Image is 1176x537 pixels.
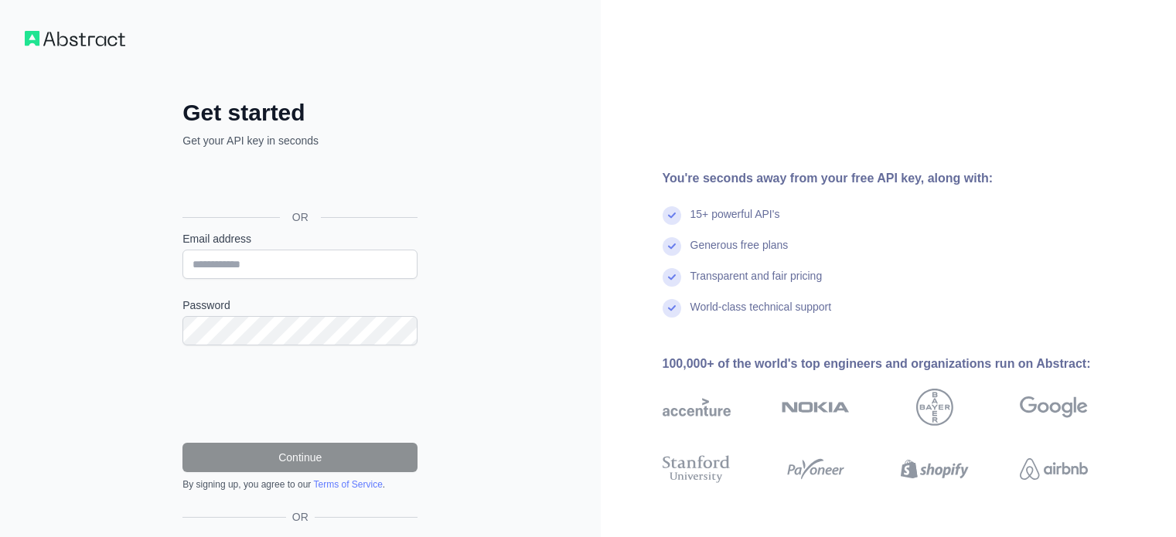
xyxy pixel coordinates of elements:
div: Transparent and fair pricing [690,268,823,299]
img: stanford university [663,452,731,486]
p: Get your API key in seconds [182,133,418,148]
img: accenture [663,389,731,426]
div: Generous free plans [690,237,789,268]
span: OR [280,209,321,225]
img: check mark [663,268,681,287]
label: Email address [182,231,418,246]
div: 100,000+ of the world's top engineers and organizations run on Abstract: [663,355,1137,373]
div: World-class technical support [690,299,832,330]
img: payoneer [782,452,850,486]
h2: Get started [182,99,418,127]
iframe: Sign in with Google Button [175,165,422,199]
div: 15+ powerful API's [690,206,780,237]
label: Password [182,297,418,313]
div: By signing up, you agree to our . [182,478,418,491]
div: You're seconds away from your free API key, along with: [663,169,1137,188]
span: OR [286,509,315,525]
img: airbnb [1020,452,1088,486]
button: Continue [182,443,418,472]
img: nokia [782,389,850,426]
img: check mark [663,237,681,256]
img: check mark [663,206,681,225]
img: bayer [916,389,953,426]
img: google [1020,389,1088,426]
img: check mark [663,299,681,318]
a: Terms of Service [313,479,382,490]
img: shopify [901,452,969,486]
iframe: reCAPTCHA [182,364,418,424]
img: Workflow [25,31,125,46]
